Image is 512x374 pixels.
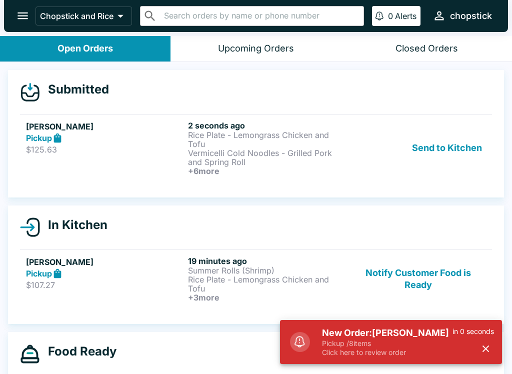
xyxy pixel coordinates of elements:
div: Open Orders [57,43,113,54]
h5: [PERSON_NAME] [26,256,184,268]
p: Click here to review order [322,348,452,357]
p: Alerts [395,11,416,21]
button: Notify Customer Food is Ready [350,256,486,302]
button: Chopstick and Rice [35,6,132,25]
div: Closed Orders [395,43,458,54]
button: chopstick [428,5,496,26]
h5: [PERSON_NAME] [26,120,184,132]
p: Chopstick and Rice [40,11,113,21]
button: open drawer [10,3,35,28]
p: Pickup / 8 items [322,339,452,348]
input: Search orders by name or phone number [161,9,359,23]
p: Rice Plate - Lemongrass Chicken and Tofu [188,275,346,293]
p: 0 [388,11,393,21]
h4: In Kitchen [40,217,107,232]
h6: 2 seconds ago [188,120,346,130]
h4: Food Ready [40,344,116,359]
p: $107.27 [26,280,184,290]
strong: Pickup [26,133,52,143]
a: [PERSON_NAME]Pickup$107.2719 minutes agoSummer Rolls (Shrimp)Rice Plate - Lemongrass Chicken and ... [20,249,492,308]
div: Upcoming Orders [218,43,294,54]
p: Vermicelli Cold Noodles - Grilled Pork and Spring Roll [188,148,346,166]
h5: New Order: [PERSON_NAME] [322,327,452,339]
button: Send to Kitchen [408,120,486,175]
p: in 0 seconds [452,327,494,336]
p: Summer Rolls (Shrimp) [188,266,346,275]
strong: Pickup [26,268,52,278]
div: chopstick [450,10,492,22]
a: [PERSON_NAME]Pickup$125.632 seconds agoRice Plate - Lemongrass Chicken and TofuVermicelli Cold No... [20,114,492,181]
p: Rice Plate - Lemongrass Chicken and Tofu [188,130,346,148]
p: $125.63 [26,144,184,154]
h6: + 6 more [188,166,346,175]
h4: Submitted [40,82,109,97]
h6: 19 minutes ago [188,256,346,266]
h6: + 3 more [188,293,346,302]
